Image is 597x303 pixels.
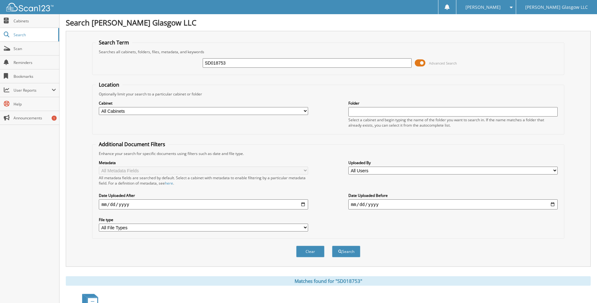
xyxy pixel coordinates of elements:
[525,5,588,9] span: [PERSON_NAME] Glasgow LLC
[99,175,308,186] div: All metadata fields are searched by default. Select a cabinet with metadata to enable filtering b...
[465,5,501,9] span: [PERSON_NAME]
[99,160,308,165] label: Metadata
[96,141,168,148] legend: Additional Document Filters
[348,193,558,198] label: Date Uploaded Before
[165,180,173,186] a: here
[99,199,308,209] input: start
[14,60,56,65] span: Reminders
[96,49,560,54] div: Searches all cabinets, folders, files, metadata, and keywords
[296,246,324,257] button: Clear
[96,91,560,97] div: Optionally limit your search to a particular cabinet or folder
[96,81,122,88] legend: Location
[348,160,558,165] label: Uploaded By
[14,88,52,93] span: User Reports
[348,100,558,106] label: Folder
[14,18,56,24] span: Cabinets
[332,246,360,257] button: Search
[14,32,55,37] span: Search
[99,100,308,106] label: Cabinet
[348,199,558,209] input: end
[66,276,591,286] div: Matches found for "SD018753"
[14,115,56,121] span: Announcements
[14,46,56,51] span: Scan
[52,116,57,121] div: 1
[99,217,308,222] label: File type
[66,17,591,28] h1: Search [PERSON_NAME] Glasgow LLC
[99,193,308,198] label: Date Uploaded After
[429,61,457,66] span: Advanced Search
[348,117,558,128] div: Select a cabinet and begin typing the name of the folder you want to search in. If the name match...
[6,3,54,11] img: scan123-logo-white.svg
[14,101,56,107] span: Help
[96,151,560,156] div: Enhance your search for specific documents using filters such as date and file type.
[96,39,132,46] legend: Search Term
[14,74,56,79] span: Bookmarks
